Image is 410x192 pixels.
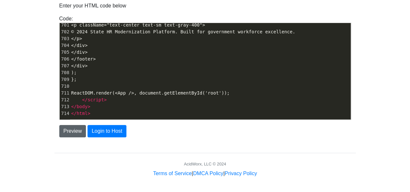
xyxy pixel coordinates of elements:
[88,111,90,116] span: >
[60,49,70,56] div: 705
[71,36,82,41] span: </p>
[59,125,86,137] button: Preview
[60,62,70,69] div: 707
[60,56,70,62] div: 706
[71,111,77,116] span: </
[88,97,104,102] span: script
[82,97,88,102] span: </
[104,97,107,102] span: >
[54,15,356,120] div: Code:
[60,96,70,103] div: 712
[193,171,223,176] a: DMCA Policy
[60,76,70,83] div: 709
[71,43,88,48] span: </div>
[71,22,205,28] span: <p className="text-center text-sm text-gray-400">
[71,90,230,96] span: ReactDOM.render(<App />, document.getElementById('root'));
[88,104,90,109] span: >
[71,56,96,62] span: </footer>
[60,69,70,76] div: 708
[71,50,88,55] span: </div>
[60,90,70,96] div: 711
[60,35,70,42] div: 703
[71,29,295,34] span: © 2024 State HR Modernization Platform. Built for government workforce excellence.
[71,77,77,82] span: };
[60,110,70,117] div: 714
[71,63,88,68] span: </div>
[225,171,257,176] a: Privacy Policy
[71,104,77,109] span: </
[153,171,192,176] a: Terms of Service
[60,103,70,110] div: 713
[184,161,226,167] div: AcidWorx, LLC © 2024
[88,125,126,137] button: Login to Host
[59,2,351,10] p: Enter your HTML code below
[60,42,70,49] div: 704
[76,104,88,109] span: body
[71,70,77,75] span: );
[60,22,70,28] div: 701
[60,83,70,90] div: 710
[76,111,88,116] span: html
[60,28,70,35] div: 702
[153,170,257,177] div: | |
